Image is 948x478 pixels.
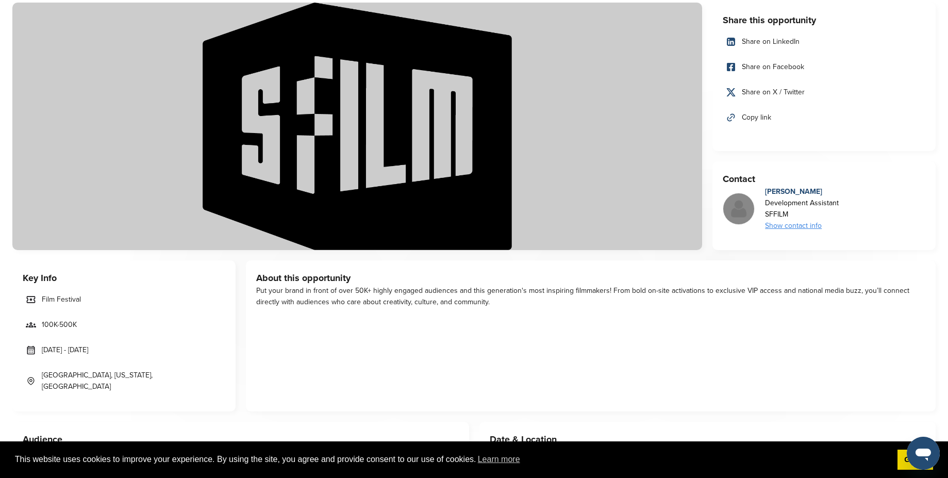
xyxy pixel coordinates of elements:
div: Show contact info [765,220,839,232]
span: Share on Facebook [742,61,804,73]
span: This website uses cookies to improve your experience. By using the site, you agree and provide co... [15,452,889,467]
a: Share on Facebook [723,56,925,78]
span: Copy link [742,112,771,123]
h3: Date & Location [490,432,926,447]
a: Copy link [723,107,925,128]
span: Share on LinkedIn [742,36,800,47]
iframe: Button to launch messaging window [907,437,940,470]
a: dismiss cookie message [897,450,933,470]
div: Put your brand in front of over 50K+ highly engaged audiences and this generation's most inspirin... [256,285,925,308]
h3: Audience [23,432,459,447]
a: Share on LinkedIn [723,31,925,53]
span: [DATE] - [DATE] [42,344,88,356]
div: SFFILM [765,209,839,220]
div: [PERSON_NAME] [765,186,839,197]
span: 100K-500K [42,319,77,331]
h3: Key Info [23,271,225,285]
a: Share on X / Twitter [723,81,925,103]
span: [GEOGRAPHIC_DATA], [US_STATE], [GEOGRAPHIC_DATA] [42,370,222,392]
img: Missing [723,193,754,224]
div: Development Assistant [765,197,839,209]
h3: Contact [723,172,925,186]
a: learn more about cookies [476,452,522,467]
span: Film Festival [42,294,81,305]
span: Share on X / Twitter [742,87,805,98]
h3: About this opportunity [256,271,925,285]
h3: Share this opportunity [723,13,925,27]
img: Sponsorpitch & [12,3,702,250]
